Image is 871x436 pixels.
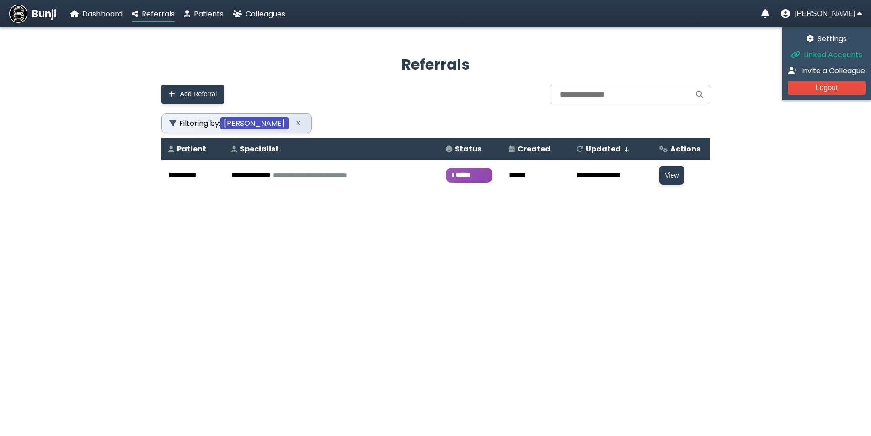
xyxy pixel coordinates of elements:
span: Linked Accounts [804,49,862,60]
button: User menu [781,9,862,18]
th: Status [439,138,502,160]
a: Linked Accounts [788,49,866,60]
button: × [293,118,304,129]
span: [PERSON_NAME] [795,10,855,18]
span: Referrals [142,9,175,19]
a: Bunji [9,5,57,23]
a: Settings [788,33,866,44]
a: Dashboard [70,8,123,20]
span: Invite a Colleague [801,65,865,76]
th: Created [502,138,570,160]
button: Logout [788,81,866,95]
th: Patient [161,138,224,160]
th: Specialist [224,138,439,160]
a: Patients [184,8,224,20]
a: Colleagues [233,8,285,20]
span: Filtering by: [169,118,289,129]
a: Invite a Colleague [788,65,866,76]
img: Bunji Dental Referral Management [9,5,27,23]
a: Referrals [132,8,175,20]
span: Logout [816,84,838,92]
span: Colleagues [246,9,285,19]
button: Add Referral [161,85,224,104]
span: Dashboard [82,9,123,19]
b: [PERSON_NAME] [220,117,289,129]
button: View [659,166,684,185]
span: Add Referral [180,90,217,98]
span: Patients [194,9,224,19]
a: Notifications [761,9,769,18]
th: Actions [652,138,710,160]
span: Settings [818,33,847,44]
h2: Referrals [161,54,710,75]
th: Updated [570,138,653,160]
span: Bunji [32,6,57,22]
